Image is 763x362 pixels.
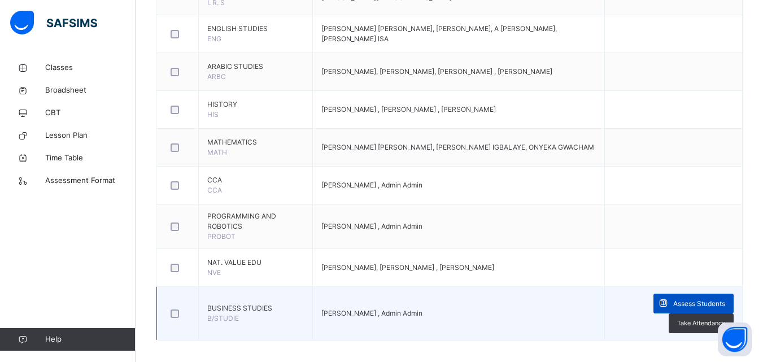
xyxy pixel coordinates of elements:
span: NAT. VALUE EDU [207,258,304,268]
span: [PERSON_NAME], [PERSON_NAME] , [PERSON_NAME] [321,263,494,272]
span: Help [45,334,135,345]
span: MATH [207,148,227,156]
span: Assessment Format [45,175,136,186]
span: BUSINESS STUDIES [207,303,304,313]
span: Time Table [45,152,136,164]
span: B/STUDIE [207,314,239,322]
span: HIS [207,110,219,119]
span: Broadsheet [45,85,136,96]
span: Lesson Plan [45,130,136,141]
span: [PERSON_NAME] , Admin Admin [321,309,422,317]
span: ARBC [207,72,226,81]
span: MATHEMATICS [207,137,304,147]
span: [PERSON_NAME] [PERSON_NAME], [PERSON_NAME], A [PERSON_NAME], [PERSON_NAME] ISA [321,24,557,43]
span: [PERSON_NAME] , Admin Admin [321,222,422,230]
span: Assess Students [673,299,725,309]
span: CBT [45,107,136,119]
span: [PERSON_NAME], [PERSON_NAME], [PERSON_NAME] , [PERSON_NAME] [321,67,552,76]
span: CCA [207,175,304,185]
span: ARABIC STUDIES [207,62,304,72]
span: ENG [207,34,221,43]
span: Take Attendance [677,319,725,328]
span: HISTORY [207,99,304,110]
span: CCA [207,186,222,194]
span: ENGLISH STUDIES [207,24,304,34]
span: Classes [45,62,136,73]
button: Open asap [718,322,752,356]
span: [PERSON_NAME] , Admin Admin [321,181,422,189]
span: PROBOT [207,232,236,241]
span: PROGRAMMING AND ROBOTICS [207,211,304,232]
img: safsims [10,11,97,34]
span: [PERSON_NAME] [PERSON_NAME], [PERSON_NAME] IGBALAYE, ONYEKA GWACHAM [321,143,594,151]
span: [PERSON_NAME] , [PERSON_NAME] , [PERSON_NAME] [321,105,496,114]
span: NVE [207,268,221,277]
